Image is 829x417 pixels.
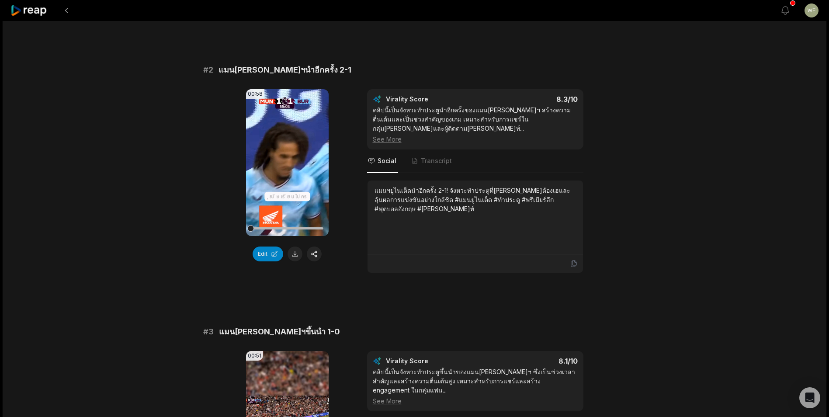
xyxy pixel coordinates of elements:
div: Virality Score [386,357,480,365]
nav: Tabs [367,149,583,173]
video: Your browser does not support mp4 format. [246,89,329,236]
span: แมน[PERSON_NAME]ฯขึ้นนำ 1-0 [219,326,340,338]
div: แมนฯยูไนเต็ดนำอีกครั้ง 2-1! จังหวะทำประตูที่[PERSON_NAME]ต้องเฮและลุ้นผลการแข่งขันอย่างใกล้ชิด #แ... [375,186,576,213]
div: Virality Score [386,95,480,104]
div: See More [373,135,578,144]
div: คลิปนี้เป็นจังหวะทำประตูขึ้นนำของแมน[PERSON_NAME]ฯ ซึ่งเป็นช่วงเวลาสำคัญและสร้างความตื่นเต้นสูง เ... [373,367,578,406]
span: แมน[PERSON_NAME]ฯนำอีกครั้ง 2-1 [219,64,351,76]
span: Social [378,156,396,165]
div: See More [373,396,578,406]
button: Edit [253,247,283,261]
div: 8.3 /10 [484,95,578,104]
div: คลิปนี้เป็นจังหวะทำประตูนำอีกครั้งของแมน[PERSON_NAME]ฯ สร้างความตื่นเต้นและเป็นช่วงสำคัญของเกม เห... [373,105,578,144]
div: 8.1 /10 [484,357,578,365]
span: # 3 [203,326,214,338]
span: # 2 [203,64,213,76]
div: Open Intercom Messenger [799,387,820,408]
span: Transcript [421,156,452,165]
